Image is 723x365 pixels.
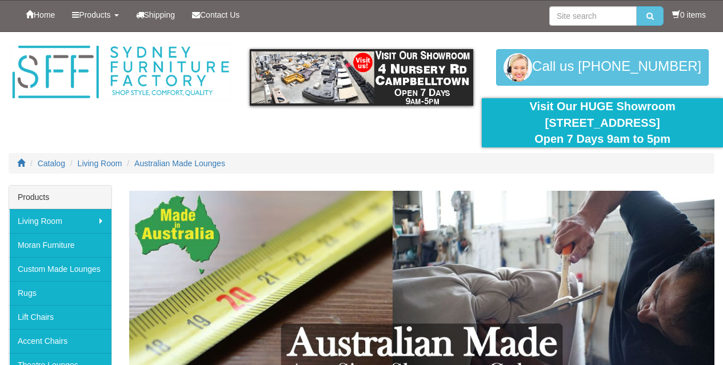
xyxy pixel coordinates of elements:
[9,329,111,353] a: Accent Chairs
[144,10,175,19] span: Shipping
[38,159,65,168] a: Catalog
[134,159,225,168] a: Australian Made Lounges
[9,233,111,257] a: Moran Furniture
[79,10,110,19] span: Products
[672,9,706,21] li: 0 items
[9,186,111,209] div: Products
[549,6,637,26] input: Site search
[9,257,111,281] a: Custom Made Lounges
[9,281,111,305] a: Rugs
[9,209,111,233] a: Living Room
[63,1,127,29] a: Products
[490,98,714,147] div: Visit Our HUGE Showroom [STREET_ADDRESS] Open 7 Days 9am to 5pm
[9,305,111,329] a: Lift Chairs
[127,1,184,29] a: Shipping
[9,43,233,101] img: Sydney Furniture Factory
[17,1,63,29] a: Home
[78,159,122,168] a: Living Room
[183,1,248,29] a: Contact Us
[250,49,474,106] img: showroom.gif
[34,10,55,19] span: Home
[200,10,239,19] span: Contact Us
